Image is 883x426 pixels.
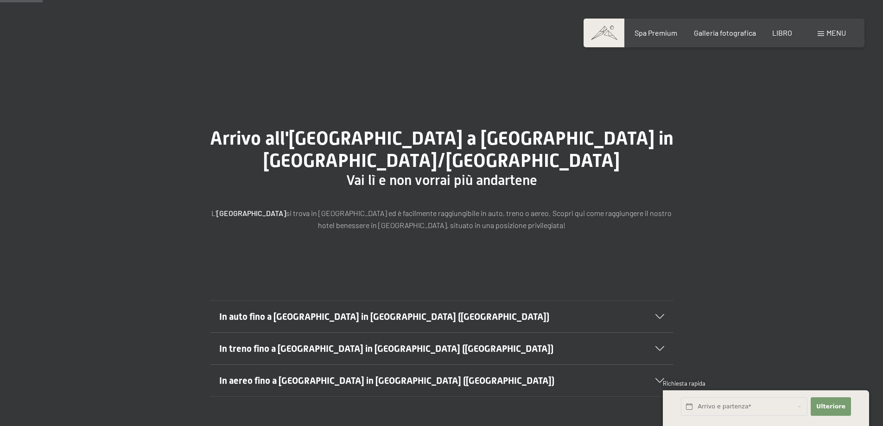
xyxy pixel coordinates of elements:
[211,209,216,217] font: L'
[811,397,851,416] button: Ulteriore
[219,343,553,354] font: In treno fino a [GEOGRAPHIC_DATA] in [GEOGRAPHIC_DATA] ([GEOGRAPHIC_DATA])
[286,209,672,229] font: si trova in [GEOGRAPHIC_DATA] ed è facilmente raggiungibile in auto, treno o aereo. Scopri qui co...
[826,28,846,37] font: menu
[219,311,549,322] font: In auto fino a [GEOGRAPHIC_DATA] in [GEOGRAPHIC_DATA] ([GEOGRAPHIC_DATA])
[219,375,554,386] font: In aereo fino a [GEOGRAPHIC_DATA] in [GEOGRAPHIC_DATA] ([GEOGRAPHIC_DATA])
[663,380,705,387] font: Richiesta rapida
[816,403,845,410] font: Ulteriore
[694,28,756,37] a: Galleria fotografica
[216,209,286,217] font: [GEOGRAPHIC_DATA]
[210,127,673,172] font: Arrivo all'[GEOGRAPHIC_DATA] a [GEOGRAPHIC_DATA] in [GEOGRAPHIC_DATA]/[GEOGRAPHIC_DATA]
[772,28,792,37] a: LIBRO
[635,28,677,37] a: Spa Premium
[346,172,537,188] font: Vai lì e non vorrai più andartene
